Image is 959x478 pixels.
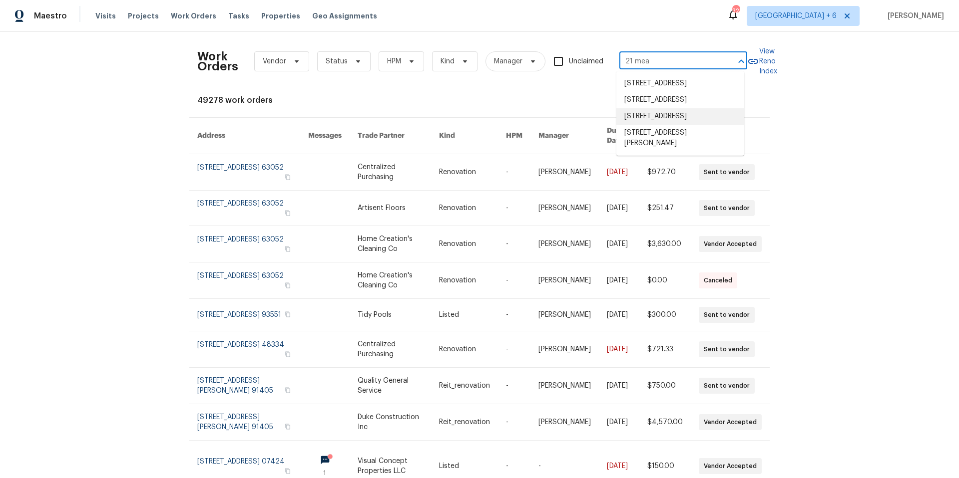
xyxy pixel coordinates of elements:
[350,262,431,299] td: Home Creation's Cleaning Co
[283,310,292,319] button: Copy Address
[312,11,377,21] span: Geo Assignments
[616,92,744,108] li: [STREET_ADDRESS]
[128,11,159,21] span: Projects
[431,154,498,191] td: Renovation
[283,467,292,476] button: Copy Address
[569,56,603,67] span: Unclaimed
[263,56,286,66] span: Vendor
[283,281,292,290] button: Copy Address
[530,299,599,331] td: [PERSON_NAME]
[530,331,599,368] td: [PERSON_NAME]
[732,6,739,16] div: 32
[619,54,719,69] input: Enter in an address
[283,173,292,182] button: Copy Address
[498,226,530,262] td: -
[300,118,350,154] th: Messages
[189,118,300,154] th: Address
[171,11,216,21] span: Work Orders
[283,422,292,431] button: Copy Address
[530,262,599,299] td: [PERSON_NAME]
[350,191,431,226] td: Artisent Floors
[431,191,498,226] td: Renovation
[197,95,762,105] div: 49278 work orders
[283,209,292,218] button: Copy Address
[498,118,530,154] th: HPM
[283,386,292,395] button: Copy Address
[95,11,116,21] span: Visits
[283,244,292,253] button: Copy Address
[350,368,431,404] td: Quality General Service
[350,118,431,154] th: Trade Partner
[498,154,530,191] td: -
[431,368,498,404] td: Reit_renovation
[350,331,431,368] td: Centralized Purchasing
[530,404,599,441] td: [PERSON_NAME]
[498,404,530,441] td: -
[431,331,498,368] td: Renovation
[350,226,431,262] td: Home Creation's Cleaning Co
[530,118,599,154] th: Manager
[431,299,498,331] td: Listed
[387,56,401,66] span: HPM
[350,299,431,331] td: Tidy Pools
[616,108,744,125] li: [STREET_ADDRESS]
[34,11,67,21] span: Maestro
[326,56,348,66] span: Status
[530,226,599,262] td: [PERSON_NAME]
[747,46,777,76] a: View Reno Index
[494,56,522,66] span: Manager
[755,11,837,21] span: [GEOGRAPHIC_DATA] + 6
[498,191,530,226] td: -
[599,118,639,154] th: Due Date
[734,54,748,68] button: Close
[350,404,431,441] td: Duke Construction Inc
[498,331,530,368] td: -
[431,262,498,299] td: Renovation
[261,11,300,21] span: Properties
[498,368,530,404] td: -
[228,12,249,19] span: Tasks
[431,118,498,154] th: Kind
[197,51,238,71] h2: Work Orders
[616,75,744,92] li: [STREET_ADDRESS]
[431,404,498,441] td: Reit_renovation
[350,154,431,191] td: Centralized Purchasing
[530,368,599,404] td: [PERSON_NAME]
[530,191,599,226] td: [PERSON_NAME]
[616,125,744,152] li: [STREET_ADDRESS][PERSON_NAME]
[498,299,530,331] td: -
[441,56,455,66] span: Kind
[530,154,599,191] td: [PERSON_NAME]
[283,350,292,359] button: Copy Address
[884,11,944,21] span: [PERSON_NAME]
[498,262,530,299] td: -
[431,226,498,262] td: Renovation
